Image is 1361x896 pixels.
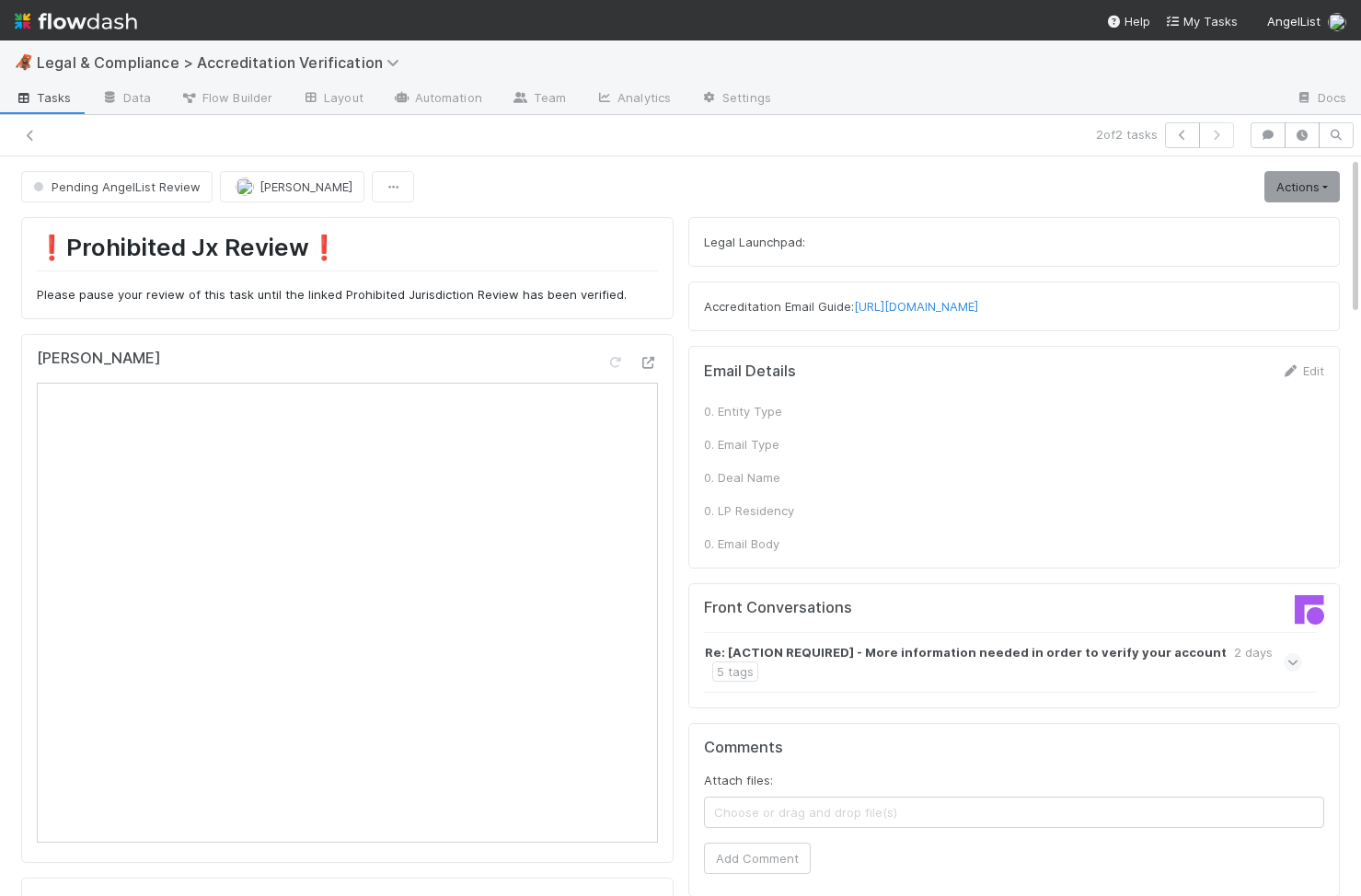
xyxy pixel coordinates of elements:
span: Legal & Compliance > Accreditation Verification [37,53,409,72]
img: logo-inverted-e16ddd16eac7371096b0.svg [15,6,137,37]
h5: Email Details [704,362,796,381]
span: Legal Launchpad: [704,235,805,249]
span: AngelList [1267,14,1321,29]
strong: Re: [ACTION REQUIRED] - More information needed in order to verify your account [705,643,1227,661]
span: My Tasks [1165,14,1238,29]
a: [URL][DOMAIN_NAME] [854,299,978,314]
a: Edit [1281,363,1324,378]
a: Team [497,85,581,114]
div: 0. Email Body [704,534,842,553]
span: Accreditation Email Guide: [704,299,978,314]
span: Pending AngelList Review [29,179,201,194]
div: 0. Email Type [704,435,842,454]
button: Pending AngelList Review [21,171,213,202]
a: Automation [378,85,497,114]
a: Actions [1264,171,1340,202]
a: My Tasks [1165,12,1238,30]
a: Layout [287,85,378,114]
a: Analytics [581,85,686,114]
h5: Front Conversations [704,599,1000,617]
h5: Comments [704,739,1325,757]
div: 2 days [1234,643,1273,661]
div: 5 tags [712,661,758,682]
a: Data [87,85,166,114]
div: 0. LP Residency [704,501,842,520]
span: 🦧 [15,54,33,70]
img: avatar_7d83f73c-397d-4044-baf2-bb2da42e298f.png [236,178,254,196]
p: Please pause your review of this task until the linked Prohibited Jurisdiction Review has been ve... [37,286,658,304]
span: [PERSON_NAME] [260,179,352,194]
button: [PERSON_NAME] [220,171,364,202]
a: Flow Builder [166,85,287,114]
span: Flow Builder [180,88,272,107]
h5: [PERSON_NAME] [37,350,161,368]
img: avatar_7d83f73c-397d-4044-baf2-bb2da42e298f.png [1328,13,1346,31]
a: Docs [1281,85,1361,114]
span: Choose or drag and drop file(s) [705,798,1324,827]
div: Help [1106,12,1150,30]
button: Add Comment [704,843,811,874]
div: 0. Deal Name [704,468,842,487]
h1: ❗️Prohibited Jx Review❗️ [37,233,658,270]
a: Settings [686,85,786,114]
img: front-logo-b4b721b83371efbadf0a.svg [1295,595,1324,625]
label: Attach files: [704,771,773,789]
span: 2 of 2 tasks [1096,125,1158,144]
div: 0. Entity Type [704,402,842,420]
span: Tasks [15,88,72,107]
